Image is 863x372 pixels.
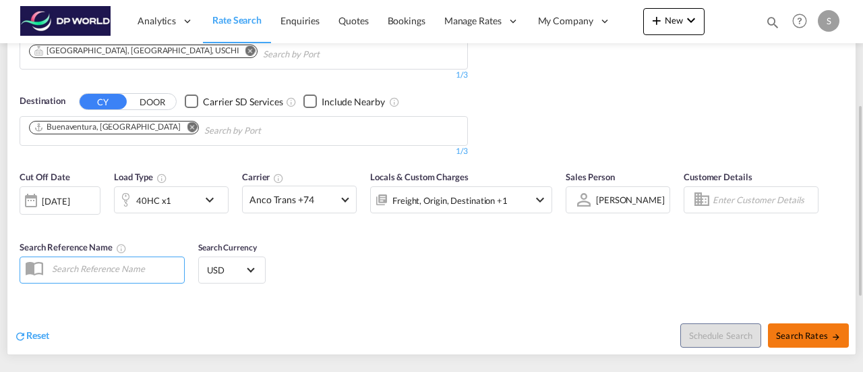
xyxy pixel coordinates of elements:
[768,323,849,348] button: Search Ratesicon-arrow-right
[303,95,385,109] md-checkbox: Checkbox No Ink
[20,146,468,157] div: 1/3
[198,242,257,253] span: Search Currency
[20,171,70,182] span: Cut Off Date
[680,323,761,348] button: Note: By default Schedule search will only considerorigin ports, destination ports and cut off da...
[34,45,239,57] div: Chicago, IL, USCHI
[34,45,242,57] div: Press delete to remove this chip.
[538,14,593,28] span: My Company
[212,14,262,26] span: Rate Search
[249,193,337,207] span: Anco Trans +74
[237,45,257,59] button: Remove
[178,122,198,135] button: Remove
[532,192,548,208] md-icon: icon-chevron-down
[370,171,469,182] span: Locals & Custom Charges
[129,94,176,109] button: DOOR
[20,70,468,81] div: 1/3
[207,264,245,276] span: USD
[242,171,284,182] span: Carrier
[286,97,297,107] md-icon: Unchecked: Search for CY (Container Yard) services for all selected carriers.Checked : Search for...
[45,259,184,279] input: Search Reference Name
[185,95,283,109] md-checkbox: Checkbox No Ink
[388,15,425,26] span: Bookings
[202,192,225,208] md-icon: icon-chevron-down
[370,186,552,213] div: Freight Origin Destination Factory Stuffingicon-chevron-down
[20,6,111,36] img: c08ca190194411f088ed0f3ba295208c.png
[42,195,69,207] div: [DATE]
[649,15,699,26] span: New
[713,190,814,210] input: Enter Customer Details
[788,9,818,34] div: Help
[776,330,841,341] span: Search Rates
[20,242,127,253] span: Search Reference Name
[34,122,181,133] div: Buenaventura, COBUN
[26,329,49,341] span: Reset
[765,15,780,30] md-icon: icon-magnify
[34,122,183,133] div: Press delete to remove this chip.
[204,120,332,142] input: Chips input.
[566,171,615,182] span: Sales Person
[322,95,385,109] div: Include Nearby
[818,10,839,32] div: S
[389,97,400,107] md-icon: Unchecked: Ignores neighbouring ports when fetching rates.Checked : Includes neighbouring ports w...
[20,186,100,215] div: [DATE]
[20,95,65,108] span: Destination
[156,173,167,184] md-icon: icon-information-outline
[116,243,127,254] md-icon: Your search will be saved by the below given name
[684,171,752,182] span: Customer Details
[138,14,176,28] span: Analytics
[392,191,508,210] div: Freight Origin Destination Factory Stuffing
[338,15,368,26] span: Quotes
[263,44,391,65] input: Chips input.
[114,171,167,182] span: Load Type
[114,186,229,213] div: 40HC x1icon-chevron-down
[643,8,705,35] button: icon-plus 400-fgNewicon-chevron-down
[206,260,258,280] md-select: Select Currency: $ USDUnited States Dollar
[596,194,665,205] div: [PERSON_NAME]
[765,15,780,35] div: icon-magnify
[683,12,699,28] md-icon: icon-chevron-down
[20,213,30,232] md-datepicker: Select
[595,190,666,210] md-select: Sales Person: Sandra Ayala
[80,94,127,109] button: CY
[649,12,665,28] md-icon: icon-plus 400-fg
[27,41,396,65] md-chips-wrap: Chips container. Use arrow keys to select chips.
[14,330,26,342] md-icon: icon-refresh
[273,173,284,184] md-icon: The selected Trucker/Carrierwill be displayed in the rate results If the rates are from another f...
[444,14,502,28] span: Manage Rates
[14,329,49,344] div: icon-refreshReset
[27,117,338,142] md-chips-wrap: Chips container. Use arrow keys to select chips.
[136,191,171,210] div: 40HC x1
[280,15,320,26] span: Enquiries
[788,9,811,32] span: Help
[203,95,283,109] div: Carrier SD Services
[831,332,841,342] md-icon: icon-arrow-right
